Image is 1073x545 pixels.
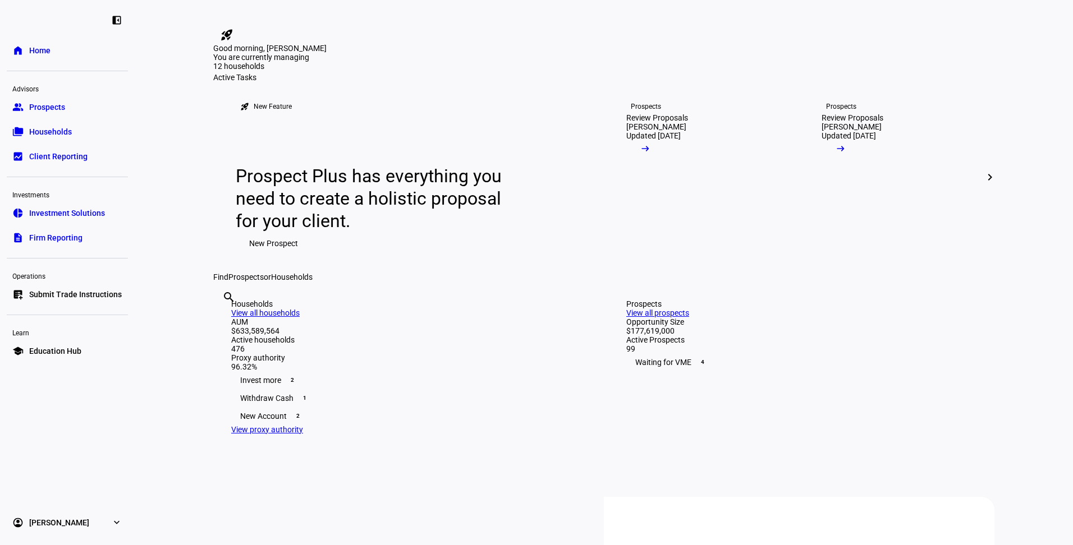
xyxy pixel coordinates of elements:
span: Households [29,126,72,137]
div: $177,619,000 [626,326,976,335]
mat-icon: arrow_right_alt [835,143,846,154]
span: You are currently managing [213,53,309,62]
div: Find or [213,272,994,281]
div: Active Prospects [626,335,976,344]
a: View all households [231,308,300,317]
eth-mat-symbol: group [12,101,24,113]
div: Review Proposals [822,113,883,122]
div: Good morning, [PERSON_NAME] [213,44,994,53]
div: Prospects [826,102,856,111]
div: $633,589,564 [231,326,581,335]
span: Households [271,272,313,281]
a: View proxy authority [231,425,303,434]
div: Proxy authority [231,353,581,362]
div: 96.32% [231,362,581,371]
a: bid_landscapeClient Reporting [7,145,128,168]
div: New Feature [254,102,292,111]
a: homeHome [7,39,128,62]
div: Waiting for VME [626,353,976,371]
eth-mat-symbol: list_alt_add [12,289,24,300]
div: Learn [7,324,128,340]
a: descriptionFirm Reporting [7,227,128,249]
div: [PERSON_NAME] [626,122,686,131]
span: Client Reporting [29,151,88,162]
div: 476 [231,344,581,353]
button: New Prospect [236,232,311,255]
div: Prospects [631,102,661,111]
eth-mat-symbol: home [12,45,24,56]
div: AUM [231,317,581,326]
div: 12 households [213,62,325,73]
div: [PERSON_NAME] [822,122,882,131]
div: Investments [7,186,128,202]
span: Investment Solutions [29,207,105,219]
eth-mat-symbol: folder_copy [12,126,24,137]
div: New Account [231,407,581,425]
mat-icon: chevron_right [983,170,997,184]
mat-icon: rocket_launch [240,102,249,111]
eth-mat-symbol: pie_chart [12,207,24,219]
eth-mat-symbol: school [12,345,24,357]
a: folder_copyHouseholds [7,121,128,143]
span: Submit Trade Instructions [29,289,122,300]
span: 4 [698,358,707,367]
a: ProspectsReview Proposals[PERSON_NAME]Updated [DATE] [608,82,795,272]
mat-icon: search [222,290,236,304]
span: 1 [300,394,309,403]
div: Active households [231,335,581,344]
div: Prospect Plus has everything you need to create a holistic proposal for your client. [236,165,512,232]
mat-icon: rocket_launch [220,28,233,41]
a: ProspectsReview Proposals[PERSON_NAME]Updated [DATE] [804,82,990,272]
a: View all prospects [626,308,689,317]
div: Invest more [231,371,581,389]
eth-mat-symbol: left_panel_close [111,15,122,26]
eth-mat-symbol: bid_landscape [12,151,24,162]
a: pie_chartInvestment Solutions [7,202,128,224]
div: Active Tasks [213,73,994,82]
div: Operations [7,267,128,283]
div: Review Proposals [626,113,688,122]
span: Education Hub [29,345,81,357]
div: Advisors [7,80,128,96]
eth-mat-symbol: account_circle [12,517,24,528]
mat-icon: arrow_right_alt [640,143,651,154]
div: Households [231,299,581,308]
a: groupProspects [7,96,128,118]
span: 2 [288,376,297,385]
div: Prospects [626,299,976,308]
span: Prospects [228,272,264,281]
span: New Prospect [249,232,298,255]
span: [PERSON_NAME] [29,517,89,528]
div: Updated [DATE] [626,131,681,140]
span: 2 [294,412,302,421]
eth-mat-symbol: description [12,232,24,243]
span: Prospects [29,101,65,113]
div: Withdraw Cash [231,389,581,407]
div: 99 [626,344,976,353]
span: Firm Reporting [29,232,82,243]
div: Opportunity Size [626,317,976,326]
div: Updated [DATE] [822,131,876,140]
eth-mat-symbol: expand_more [111,517,122,528]
input: Enter name of prospect or household [222,306,224,319]
span: Home [29,45,51,56]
